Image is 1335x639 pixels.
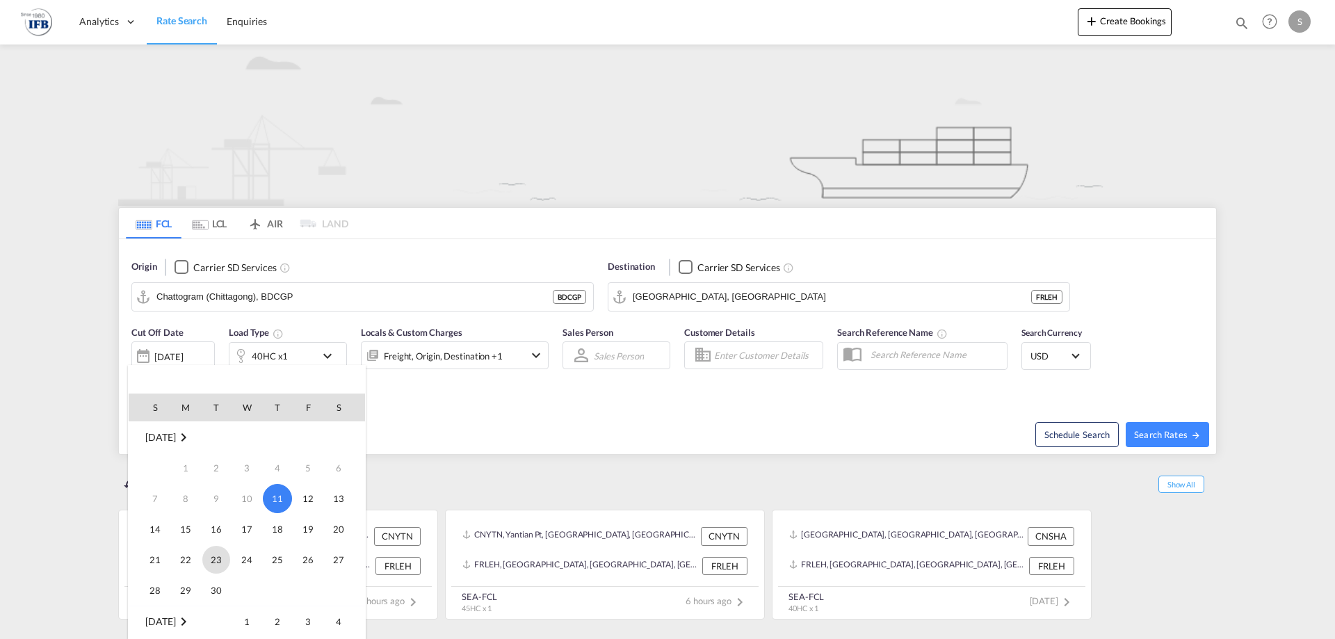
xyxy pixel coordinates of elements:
th: M [170,394,201,421]
span: 27 [325,546,353,574]
span: 3 [294,608,322,636]
md-calendar: Calendar [129,394,365,638]
tr: Week 3 [129,514,365,544]
td: Friday September 26 2025 [293,544,323,575]
th: F [293,394,323,421]
td: Tuesday September 9 2025 [201,483,232,514]
td: Friday October 3 2025 [293,606,323,638]
tr: Week 4 [129,544,365,575]
th: S [129,394,170,421]
td: Thursday September 18 2025 [262,514,293,544]
td: Tuesday September 30 2025 [201,575,232,606]
td: September 2025 [129,422,365,453]
span: 17 [233,515,261,543]
td: Thursday October 2 2025 [262,606,293,638]
td: Wednesday September 24 2025 [232,544,262,575]
td: Thursday September 25 2025 [262,544,293,575]
td: Tuesday September 16 2025 [201,514,232,544]
span: 11 [263,484,292,513]
td: Friday September 19 2025 [293,514,323,544]
td: Saturday September 20 2025 [323,514,365,544]
span: 13 [325,485,353,512]
td: Wednesday September 3 2025 [232,453,262,483]
tr: Week 5 [129,575,365,606]
tr: Week 1 [129,606,365,638]
span: 20 [325,515,353,543]
td: Saturday September 6 2025 [323,453,365,483]
span: 28 [141,576,169,604]
td: Tuesday September 23 2025 [201,544,232,575]
span: 4 [325,608,353,636]
th: S [323,394,365,421]
tr: Week 1 [129,453,365,483]
td: Saturday September 27 2025 [323,544,365,575]
tr: Week undefined [129,422,365,453]
span: 23 [202,546,230,574]
td: Saturday September 13 2025 [323,483,365,514]
span: [DATE] [145,431,175,443]
td: Monday September 29 2025 [170,575,201,606]
td: Monday September 22 2025 [170,544,201,575]
span: 1 [233,608,261,636]
span: 26 [294,546,322,574]
span: 15 [172,515,200,543]
td: Monday September 1 2025 [170,453,201,483]
span: 22 [172,546,200,574]
span: 19 [294,515,322,543]
span: 12 [294,485,322,512]
td: Friday September 12 2025 [293,483,323,514]
span: 18 [264,515,291,543]
td: Thursday September 4 2025 [262,453,293,483]
td: Monday September 15 2025 [170,514,201,544]
td: Monday September 8 2025 [170,483,201,514]
span: 21 [141,546,169,574]
span: [DATE] [145,615,175,627]
td: Friday September 5 2025 [293,453,323,483]
td: October 2025 [129,606,232,638]
td: Wednesday September 10 2025 [232,483,262,514]
td: Sunday September 21 2025 [129,544,170,575]
td: Tuesday September 2 2025 [201,453,232,483]
td: Sunday September 28 2025 [129,575,170,606]
span: 2 [264,608,291,636]
th: T [262,394,293,421]
td: Wednesday October 1 2025 [232,606,262,638]
span: 30 [202,576,230,604]
td: Sunday September 7 2025 [129,483,170,514]
span: 25 [264,546,291,574]
span: 24 [233,546,261,574]
tr: Week 2 [129,483,365,514]
td: Thursday September 11 2025 [262,483,293,514]
span: 14 [141,515,169,543]
th: W [232,394,262,421]
td: Sunday September 14 2025 [129,514,170,544]
span: 16 [202,515,230,543]
th: T [201,394,232,421]
span: 29 [172,576,200,604]
td: Wednesday September 17 2025 [232,514,262,544]
td: Saturday October 4 2025 [323,606,365,638]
